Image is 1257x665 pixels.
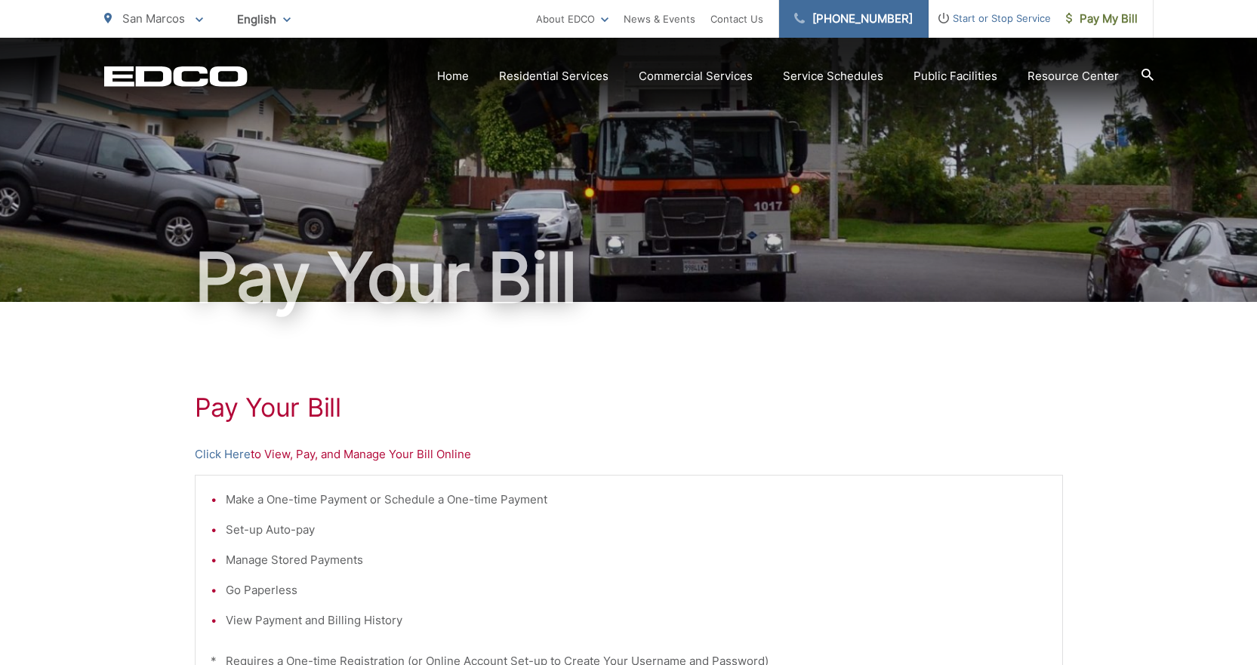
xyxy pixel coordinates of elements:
[624,10,695,28] a: News & Events
[226,551,1047,569] li: Manage Stored Payments
[226,521,1047,539] li: Set-up Auto-pay
[437,67,469,85] a: Home
[226,6,302,32] span: English
[122,11,185,26] span: San Marcos
[226,581,1047,599] li: Go Paperless
[1027,67,1119,85] a: Resource Center
[195,445,251,463] a: Click Here
[639,67,753,85] a: Commercial Services
[499,67,608,85] a: Residential Services
[710,10,763,28] a: Contact Us
[226,491,1047,509] li: Make a One-time Payment or Schedule a One-time Payment
[1066,10,1138,28] span: Pay My Bill
[104,240,1154,316] h1: Pay Your Bill
[913,67,997,85] a: Public Facilities
[536,10,608,28] a: About EDCO
[195,393,1063,423] h1: Pay Your Bill
[104,66,248,87] a: EDCD logo. Return to the homepage.
[226,611,1047,630] li: View Payment and Billing History
[195,445,1063,463] p: to View, Pay, and Manage Your Bill Online
[783,67,883,85] a: Service Schedules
